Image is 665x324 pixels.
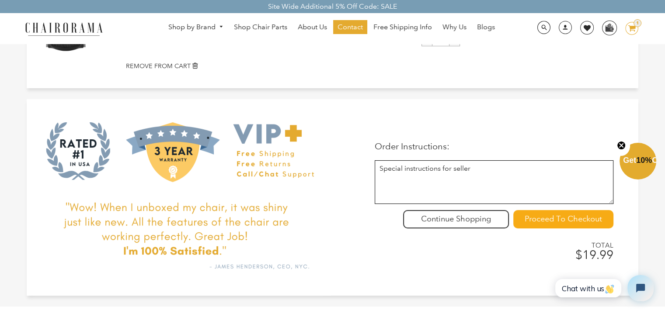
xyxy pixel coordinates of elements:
a: REMOVE FROM CART [126,62,630,71]
button: Close teaser [613,136,630,156]
nav: DesktopNavigation [145,20,519,36]
input: Proceed To Checkout [513,210,613,228]
p: Order Instructions: [375,141,613,152]
a: Shop by Brand [164,21,228,34]
img: chairorama [20,21,108,36]
div: Continue Shopping [403,210,509,228]
img: WhatsApp_Image_2024-07-12_at_16.23.01.webp [602,21,616,34]
iframe: Tidio Chat [546,268,661,309]
a: Shop Chair Parts [230,20,292,34]
span: Contact [338,23,363,32]
a: Contact [333,20,367,34]
div: Get10%OffClose teaser [620,144,656,180]
span: 10% [636,156,652,165]
span: Why Us [442,23,467,32]
span: About Us [298,23,327,32]
a: About Us [293,20,331,34]
span: Blogs [477,23,495,32]
span: Get Off [623,156,663,165]
span: TOTAL [571,241,613,249]
a: Blogs [473,20,499,34]
span: Shop Chair Parts [234,23,287,32]
span: Free Shipping Info [373,23,432,32]
div: 1 [634,19,641,27]
a: 1 [619,22,638,35]
small: REMOVE FROM CART [126,62,191,70]
span: $19.99 [575,248,613,262]
a: Why Us [438,20,471,34]
a: Free Shipping Info [369,20,436,34]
